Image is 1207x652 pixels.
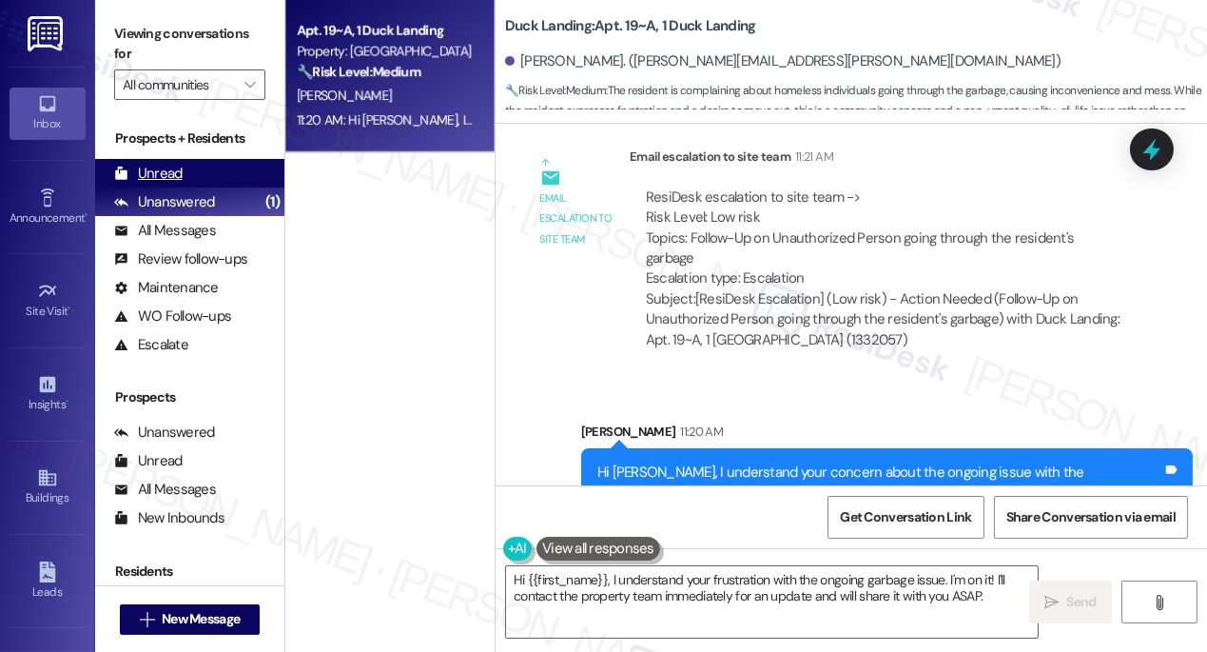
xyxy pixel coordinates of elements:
[1044,595,1059,610] i: 
[506,566,1038,638] textarea: Hi {{first_name}}, I understand your frustration with the ongoing garbage issue. I'm on it! I'll ...
[10,368,86,420] a: Insights •
[505,83,606,98] strong: 🔧 Risk Level: Medium
[597,463,1162,544] div: Hi [PERSON_NAME], I understand your concern about the ongoing issue with the unauthorized person ...
[10,556,86,607] a: Leads
[505,81,1207,142] span: : The resident is complaining about homeless individuals going through the garbage, causing incon...
[114,335,188,355] div: Escalate
[10,88,86,139] a: Inbox
[95,387,284,407] div: Prospects
[827,496,983,539] button: Get Conversation Link
[114,451,183,471] div: Unread
[675,422,723,442] div: 11:20 AM
[114,278,219,298] div: Maintenance
[630,147,1136,173] div: Email escalation to site team
[297,63,420,80] strong: 🔧 Risk Level: Medium
[114,221,216,241] div: All Messages
[10,275,86,326] a: Site Visit •
[1152,595,1166,610] i: 
[261,188,284,217] div: (1)
[297,87,392,104] span: [PERSON_NAME]
[114,164,183,184] div: Unread
[66,395,68,408] span: •
[95,562,284,582] div: Residents
[10,462,86,513] a: Buildings
[114,192,215,212] div: Unanswered
[140,612,154,627] i: 
[1067,592,1097,612] span: Send
[297,41,473,61] div: Property: [GEOGRAPHIC_DATA]
[68,302,71,315] span: •
[790,147,833,167] div: 11:21 AM
[95,128,284,148] div: Prospects + Residents
[540,188,614,249] div: Email escalation to site team
[114,306,231,326] div: WO Follow-ups
[1029,581,1112,623] button: Send
[244,77,255,92] i: 
[1006,507,1176,527] span: Share Conversation via email
[646,289,1119,350] div: Subject: [ResiDesk Escalation] (Low risk) - Action Needed (Follow-Up on Unauthorized Person going...
[114,480,216,500] div: All Messages
[840,507,971,527] span: Get Conversation Link
[505,51,1061,71] div: [PERSON_NAME]. ([PERSON_NAME][EMAIL_ADDRESS][PERSON_NAME][DOMAIN_NAME])
[162,609,240,629] span: New Message
[120,604,261,635] button: New Message
[114,508,224,528] div: New Inbounds
[85,208,88,222] span: •
[28,16,67,51] img: ResiDesk Logo
[581,422,1193,448] div: [PERSON_NAME]
[114,19,265,69] label: Viewing conversations for
[114,423,215,443] div: Unanswered
[114,249,247,269] div: Review follow-ups
[297,21,473,41] div: Apt. 19~A, 1 Duck Landing
[123,69,235,100] input: All communities
[505,16,756,36] b: Duck Landing: Apt. 19~A, 1 Duck Landing
[646,188,1119,289] div: ResiDesk escalation to site team -> Risk Level: Low risk Topics: Follow-Up on Unauthorized Person...
[994,496,1188,539] button: Share Conversation via email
